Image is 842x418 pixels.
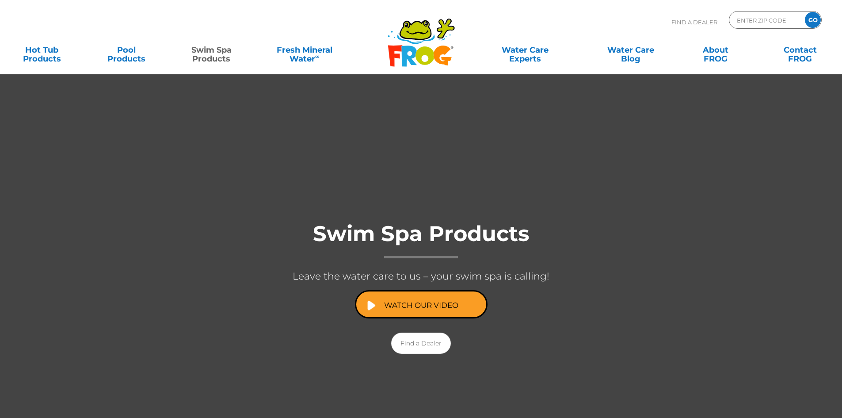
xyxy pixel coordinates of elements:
p: Leave the water care to us – your swim spa is calling! [244,267,598,286]
input: Zip Code Form [736,14,796,27]
a: PoolProducts [94,41,160,59]
input: GO [805,12,821,28]
a: ContactFROG [767,41,833,59]
a: Water CareExperts [472,41,579,59]
p: Find A Dealer [671,11,717,33]
a: Fresh MineralWater∞ [263,41,346,59]
a: Find a Dealer [391,333,451,354]
a: Water CareBlog [598,41,663,59]
h1: Swim Spa Products [244,222,598,258]
a: Hot TubProducts [9,41,75,59]
a: AboutFROG [682,41,748,59]
sup: ∞ [315,53,320,60]
a: Swim SpaProducts [179,41,244,59]
a: Watch Our Video [355,290,488,318]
